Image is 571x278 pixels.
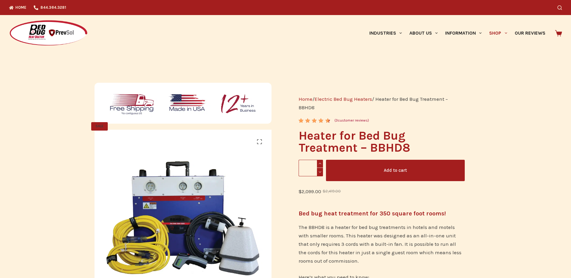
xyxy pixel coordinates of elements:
span: $ [299,188,302,194]
span: 3 [299,118,303,128]
p: The BBHD8 is a heater for bed bug treatments in hotels and motels with smaller rooms. This heater... [299,223,464,265]
span: 3 [336,118,338,122]
img: Prevsol/Bed Bug Heat Doctor [9,20,88,47]
span: SALE [91,122,108,131]
input: Product quantity [299,160,323,176]
h1: Heater for Bed Bug Treatment – BBHD8 [299,130,464,154]
a: Shop [486,15,511,51]
a: Industries [365,15,405,51]
a: Our Reviews [511,15,549,51]
strong: Bed bug heat treatment for 350 square foot rooms! [299,210,446,217]
nav: Breadcrumb [299,95,464,112]
button: Search [557,5,562,10]
a: View full-screen image gallery [253,136,265,148]
span: $ [323,189,325,193]
a: Electric Bed Bug Heaters [315,96,372,102]
a: About Us [405,15,441,51]
nav: Primary [365,15,549,51]
a: Front of the BBHD8 Bed Bug Heater [272,215,449,221]
div: Rated 4.67 out of 5 [299,118,331,123]
a: Home [299,96,312,102]
a: Information [442,15,486,51]
a: (3customer reviews) [334,118,369,124]
bdi: 2,419.00 [323,189,341,193]
span: Rated out of 5 based on customer ratings [299,118,329,160]
button: Add to cart [326,160,465,181]
a: BBHD8 Heater for Bed Bug Treatment - full package [95,215,272,221]
bdi: 2,099.00 [299,188,321,194]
